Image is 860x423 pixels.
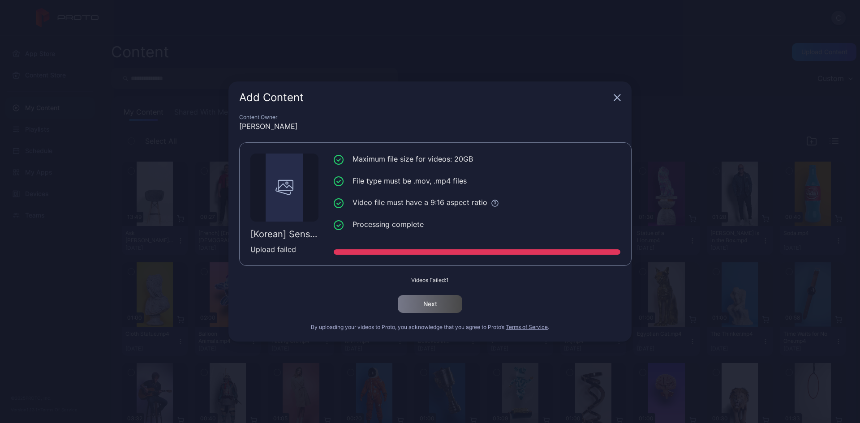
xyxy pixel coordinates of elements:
li: File type must be .mov, .mp4 files [334,175,620,187]
button: Terms of Service [506,324,548,331]
div: By uploading your videos to Proto, you acknowledge that you agree to Proto’s . [239,324,621,331]
div: [Korean] Sense Event Must Buy - MR.mp4 [250,229,318,239]
div: Videos Failed: 1 [239,277,621,284]
button: Next [398,295,462,313]
li: Processing complete [334,219,620,230]
div: [PERSON_NAME] [239,121,621,132]
li: Video file must have a 9:16 aspect ratio [334,197,620,208]
div: Next [423,300,437,308]
li: Maximum file size for videos: 20GB [334,154,620,165]
div: Add Content [239,92,610,103]
div: Content Owner [239,114,621,121]
div: Upload failed [250,244,318,255]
